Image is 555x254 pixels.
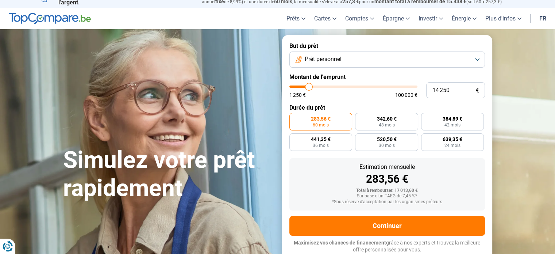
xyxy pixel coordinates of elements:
[289,216,485,236] button: Continuer
[295,200,479,205] div: *Sous réserve d'acceptation par les organismes prêteurs
[311,137,331,142] span: 441,35 €
[378,143,394,148] span: 30 mois
[289,73,485,80] label: Montant de l'emprunt
[289,92,306,98] span: 1 250 €
[289,42,485,49] label: But du prêt
[443,137,462,142] span: 639,35 €
[341,8,378,29] a: Comptes
[313,123,329,127] span: 60 mois
[295,164,479,170] div: Estimation mensuelle
[377,137,396,142] span: 520,50 €
[377,116,396,121] span: 342,60 €
[313,143,329,148] span: 36 mois
[9,13,91,24] img: TopCompare
[395,92,417,98] span: 100 000 €
[289,104,485,111] label: Durée du prêt
[289,52,485,68] button: Prêt personnel
[289,239,485,254] p: grâce à nos experts et trouvez la meilleure offre personnalisée pour vous.
[295,194,479,199] div: Sur base d'un TAEG de 7,45 %*
[378,123,394,127] span: 48 mois
[295,188,479,193] div: Total à rembourser: 17 013,60 €
[305,55,342,63] span: Prêt personnel
[481,8,526,29] a: Plus d'infos
[444,143,460,148] span: 24 mois
[378,8,414,29] a: Épargne
[295,174,479,185] div: 283,56 €
[447,8,481,29] a: Énergie
[444,123,460,127] span: 42 mois
[63,146,273,202] h1: Simulez votre prêt rapidement
[414,8,447,29] a: Investir
[476,87,479,94] span: €
[535,8,551,29] a: fr
[443,116,462,121] span: 384,89 €
[282,8,310,29] a: Prêts
[310,8,341,29] a: Cartes
[294,240,386,246] span: Maximisez vos chances de financement
[311,116,331,121] span: 283,56 €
